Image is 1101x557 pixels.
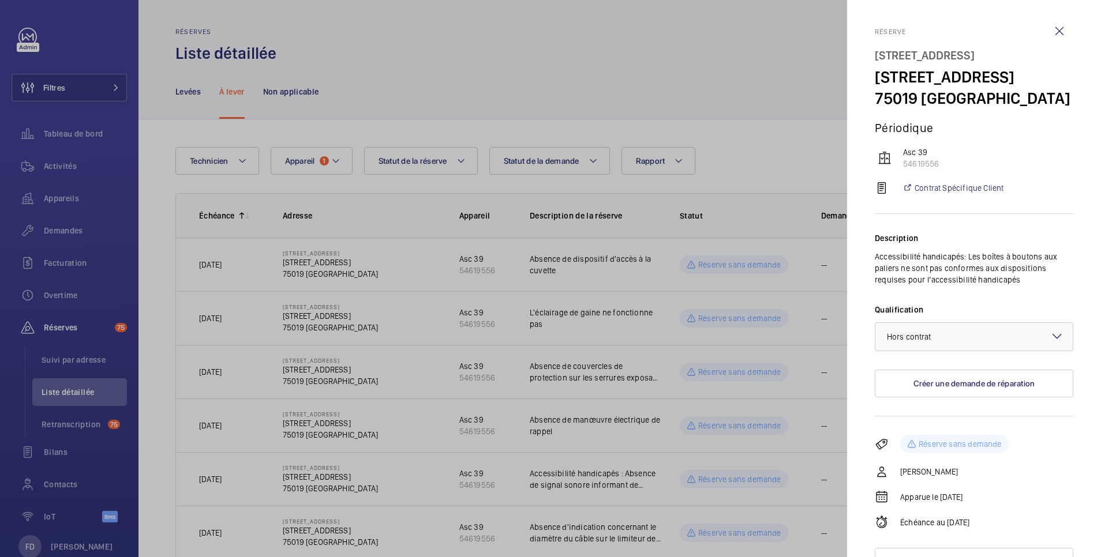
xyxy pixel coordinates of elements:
[878,151,892,165] img: elevator.svg
[875,121,1073,135] h5: Périodique
[875,28,1073,36] p: Réserve
[875,370,1073,397] button: Créer une demande de réparation
[875,232,1073,244] div: Description
[887,332,931,341] span: Hors contrat
[900,466,958,477] p: [PERSON_NAME]
[902,182,1004,194] a: Contrat Spécifique Client
[875,45,1073,109] h4: [STREET_ADDRESS] 75019 [GEOGRAPHIC_DATA]
[903,146,1073,158] p: Asc 39
[875,304,1073,315] label: Qualification
[903,158,1073,170] p: 54619556
[875,251,1073,285] p: Accessibilité handicapés: Les boîtes à boutons aux paliers ne sont pas conformes aux dispositions...
[919,438,1002,450] p: Réserve sans demande
[875,45,1073,66] div: [STREET_ADDRESS]
[900,491,963,503] p: Apparue le [DATE]
[900,517,969,528] p: Échéance au [DATE]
